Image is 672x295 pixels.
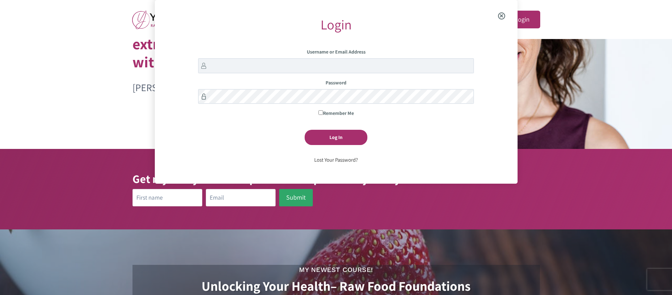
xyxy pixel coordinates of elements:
label: Username or Email Address [198,48,474,56]
a: Login [504,11,540,29]
h3: Get my 3-day raw meal plan and recipes free – join my newsletter [132,170,540,187]
h2: – Raw Food Foundations [132,278,540,294]
input: First name [132,189,202,206]
h3: My Newest Course! [132,265,540,275]
span: Close the login modal [488,5,515,27]
img: yifat_logo41_en.png [132,10,211,29]
input: Remember Me [318,110,323,115]
p: [PERSON_NAME] – Raw Food & Natural Health [132,80,351,96]
div: Login [198,14,474,35]
button: Submit [279,189,313,206]
label: Remember Me [198,109,474,117]
input: Email [206,189,276,206]
strong: Unlocking Your Health [202,277,331,295]
a: Lost Your Password? [314,156,358,163]
label: Password [198,78,474,86]
input: Log In [305,130,367,145]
